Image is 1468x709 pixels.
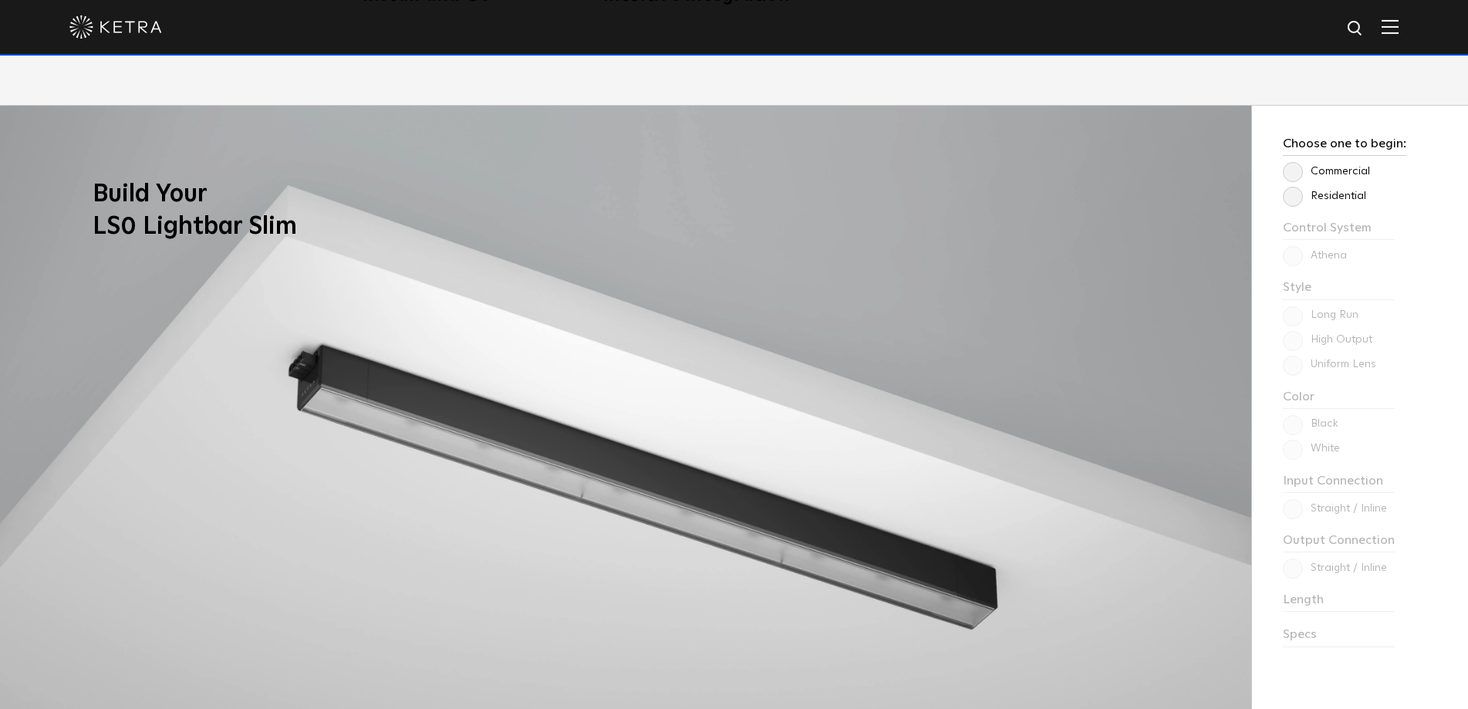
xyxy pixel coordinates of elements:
img: search icon [1346,19,1365,39]
label: Residential [1283,190,1366,203]
h3: Choose one to begin: [1283,137,1406,156]
label: Commercial [1283,165,1370,178]
img: Hamburger%20Nav.svg [1382,19,1399,34]
img: ketra-logo-2019-white [69,15,162,39]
